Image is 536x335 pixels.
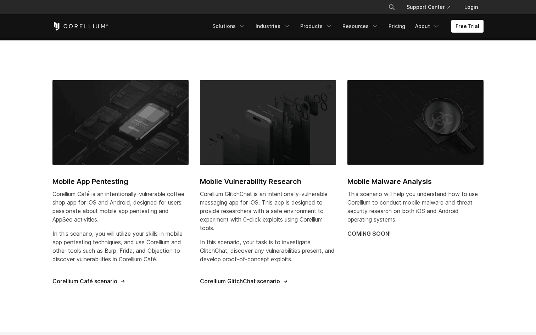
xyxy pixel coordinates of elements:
[411,20,444,33] a: About
[200,278,280,285] span: Corellium GlitchChat scenario
[347,230,391,237] strong: COMING SOON!
[200,238,336,263] p: In this scenario, your task is to investigate GlitchChat, discover any vulnerabilities present, a...
[52,190,189,224] p: Corellium Café is an intentionally-vulnerable coffee shop app for iOS and Android, designed for u...
[52,176,189,187] h2: Mobile App Pentesting
[384,20,409,33] a: Pricing
[200,176,336,187] h2: Mobile Vulnerability Research
[347,80,484,165] img: Mobile Malware Analysis
[208,20,250,33] a: Solutions
[347,190,484,224] p: This scenario will help you understand how to use Corellium to conduct mobile malware and threat ...
[200,190,336,232] p: Corellium GlitchChat is an intentionally-vulnerable messaging app for iOS. This app is designed t...
[52,80,189,285] a: Mobile App Pentesting Mobile App Pentesting Corellium Café is an intentionally-vulnerable coffee ...
[200,80,336,285] a: Mobile Vulnerability Research Mobile Vulnerability Research Corellium GlitchChat is an intentiona...
[208,20,484,33] div: Navigation Menu
[52,229,189,263] p: In this scenario, you will utilize your skills in mobile app pentesting techniques, and use Corel...
[52,80,189,165] img: Mobile App Pentesting
[380,1,484,13] div: Navigation Menu
[459,1,484,13] a: Login
[338,20,383,33] a: Resources
[52,278,117,285] span: Corellium Café scenario
[401,1,456,13] a: Support Center
[251,20,295,33] a: Industries
[52,22,109,30] a: Corellium Home
[385,1,398,13] button: Search
[200,80,336,165] img: Mobile Vulnerability Research
[296,20,337,33] a: Products
[347,176,484,187] h2: Mobile Malware Analysis
[451,20,484,33] a: Free Trial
